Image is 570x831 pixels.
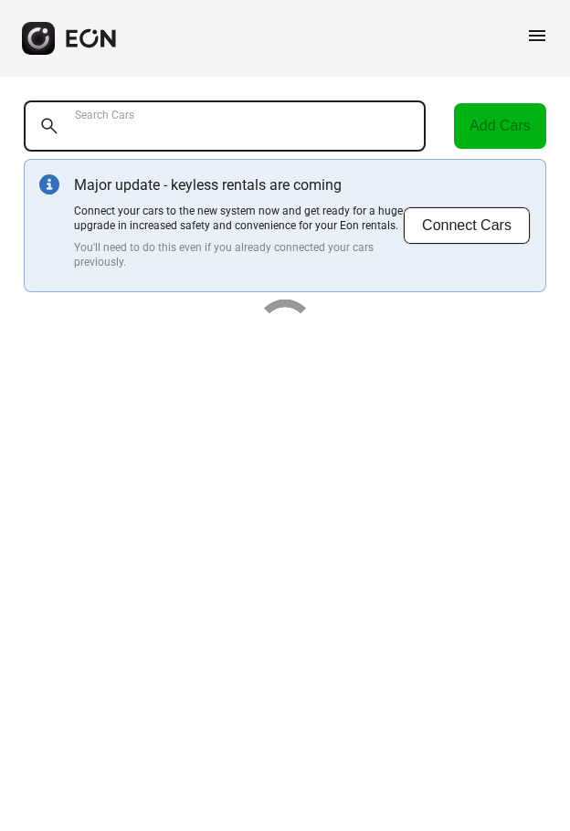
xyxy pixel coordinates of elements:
span: menu [526,25,548,47]
button: Connect Cars [403,206,531,245]
label: Search Cars [75,108,134,122]
p: Connect your cars to the new system now and get ready for a huge upgrade in increased safety and ... [74,204,403,233]
p: You'll need to do this even if you already connected your cars previously. [74,240,403,269]
p: Major update - keyless rentals are coming [74,174,403,196]
img: info [39,174,59,195]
